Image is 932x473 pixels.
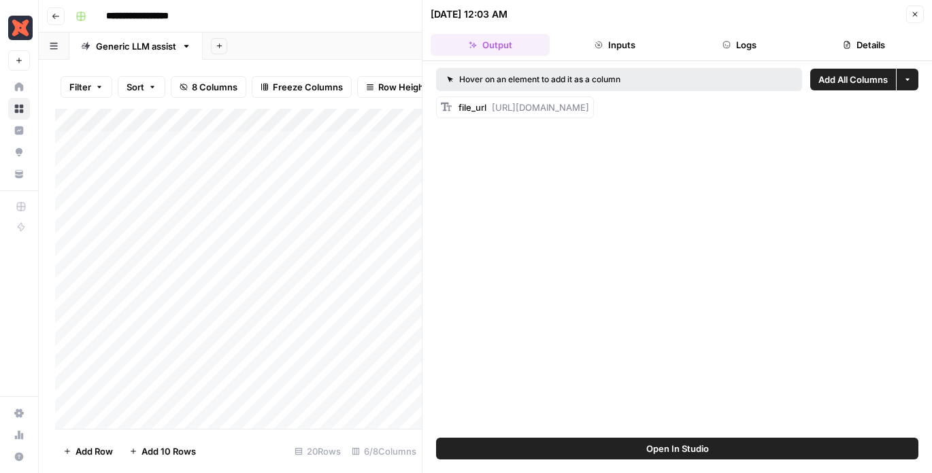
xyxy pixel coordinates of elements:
[8,76,30,98] a: Home
[8,402,30,424] a: Settings
[646,442,709,455] span: Open In Studio
[378,80,427,94] span: Row Height
[69,33,203,60] a: Generic LLM assist
[810,69,896,90] button: Add All Columns
[357,76,436,98] button: Row Height
[171,76,246,98] button: 8 Columns
[61,76,112,98] button: Filter
[96,39,176,53] div: Generic LLM assist
[680,34,799,56] button: Logs
[76,444,113,458] span: Add Row
[8,98,30,120] a: Browse
[8,163,30,185] a: Your Data
[252,76,352,98] button: Freeze Columns
[142,444,196,458] span: Add 10 Rows
[69,80,91,94] span: Filter
[555,34,674,56] button: Inputs
[8,141,30,163] a: Opportunities
[492,102,589,113] span: [URL][DOMAIN_NAME]
[8,424,30,446] a: Usage
[192,80,237,94] span: 8 Columns
[8,11,30,45] button: Workspace: Marketing - dbt Labs
[118,76,165,98] button: Sort
[55,440,121,462] button: Add Row
[431,7,507,21] div: [DATE] 12:03 AM
[436,438,918,459] button: Open In Studio
[289,440,346,462] div: 20 Rows
[8,16,33,40] img: Marketing - dbt Labs Logo
[127,80,144,94] span: Sort
[346,440,422,462] div: 6/8 Columns
[8,120,30,141] a: Insights
[8,446,30,468] button: Help + Support
[818,73,888,86] span: Add All Columns
[431,34,550,56] button: Output
[805,34,924,56] button: Details
[121,440,204,462] button: Add 10 Rows
[273,80,343,94] span: Freeze Columns
[459,102,486,113] span: file_url
[447,73,706,86] div: Hover on an element to add it as a column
